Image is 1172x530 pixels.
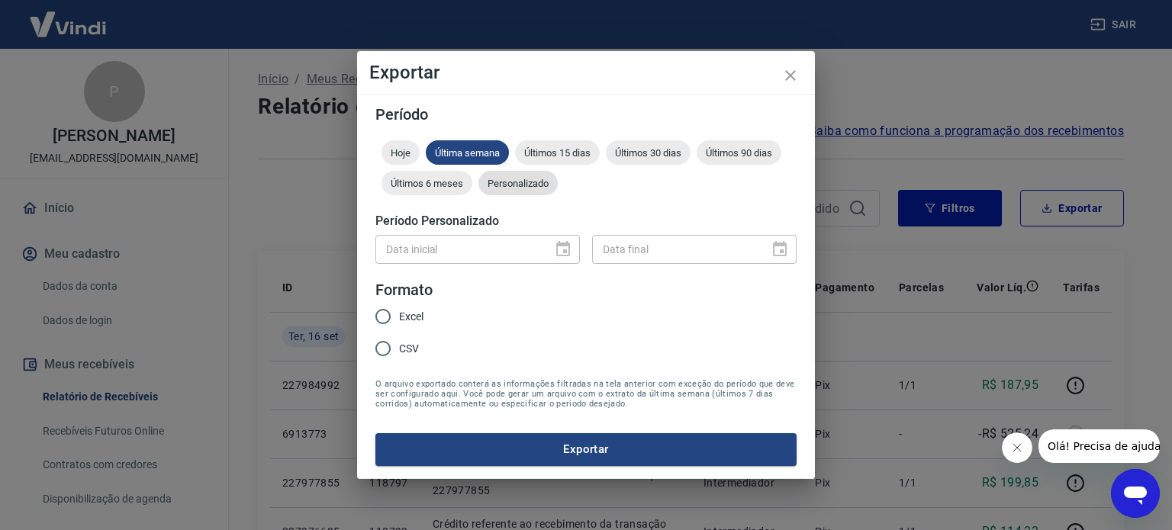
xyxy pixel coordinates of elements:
[697,147,781,159] span: Últimos 90 dias
[382,171,472,195] div: Últimos 6 meses
[399,341,419,357] span: CSV
[478,178,558,189] span: Personalizado
[515,147,600,159] span: Últimos 15 dias
[1038,429,1160,463] iframe: Mensagem da empresa
[426,140,509,165] div: Última semana
[375,379,797,409] span: O arquivo exportado conterá as informações filtradas na tela anterior com exceção do período que ...
[375,107,797,122] h5: Período
[606,140,691,165] div: Últimos 30 dias
[478,171,558,195] div: Personalizado
[1111,469,1160,518] iframe: Botão para abrir a janela de mensagens
[606,147,691,159] span: Últimos 30 dias
[382,147,420,159] span: Hoje
[369,63,803,82] h4: Exportar
[375,433,797,465] button: Exportar
[1002,432,1032,463] iframe: Fechar mensagem
[375,235,542,263] input: DD/MM/YYYY
[426,147,509,159] span: Última semana
[375,279,433,301] legend: Formato
[515,140,600,165] div: Últimos 15 dias
[592,235,758,263] input: DD/MM/YYYY
[772,57,809,94] button: close
[697,140,781,165] div: Últimos 90 dias
[399,309,423,325] span: Excel
[9,11,128,23] span: Olá! Precisa de ajuda?
[382,140,420,165] div: Hoje
[375,214,797,229] h5: Período Personalizado
[382,178,472,189] span: Últimos 6 meses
